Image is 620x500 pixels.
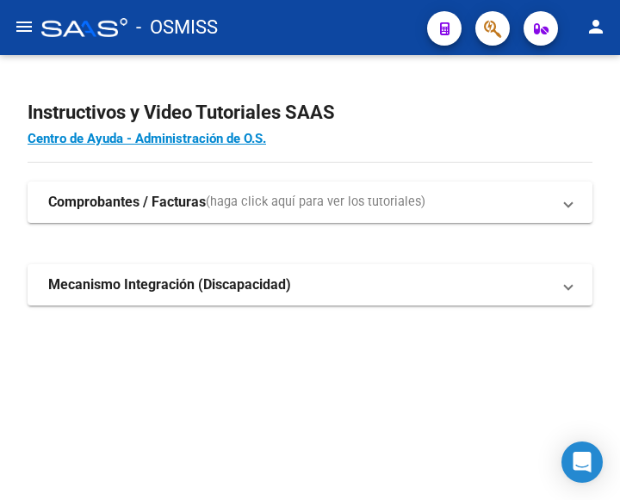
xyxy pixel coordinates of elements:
mat-expansion-panel-header: Comprobantes / Facturas(haga click aquí para ver los tutoriales) [28,182,592,223]
div: Open Intercom Messenger [561,441,603,483]
mat-expansion-panel-header: Mecanismo Integración (Discapacidad) [28,264,592,306]
mat-icon: person [586,16,606,37]
strong: Comprobantes / Facturas [48,193,206,212]
mat-icon: menu [14,16,34,37]
strong: Mecanismo Integración (Discapacidad) [48,275,291,294]
span: - OSMISS [136,9,218,46]
span: (haga click aquí para ver los tutoriales) [206,193,425,212]
a: Centro de Ayuda - Administración de O.S. [28,131,266,146]
h2: Instructivos y Video Tutoriales SAAS [28,96,592,129]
